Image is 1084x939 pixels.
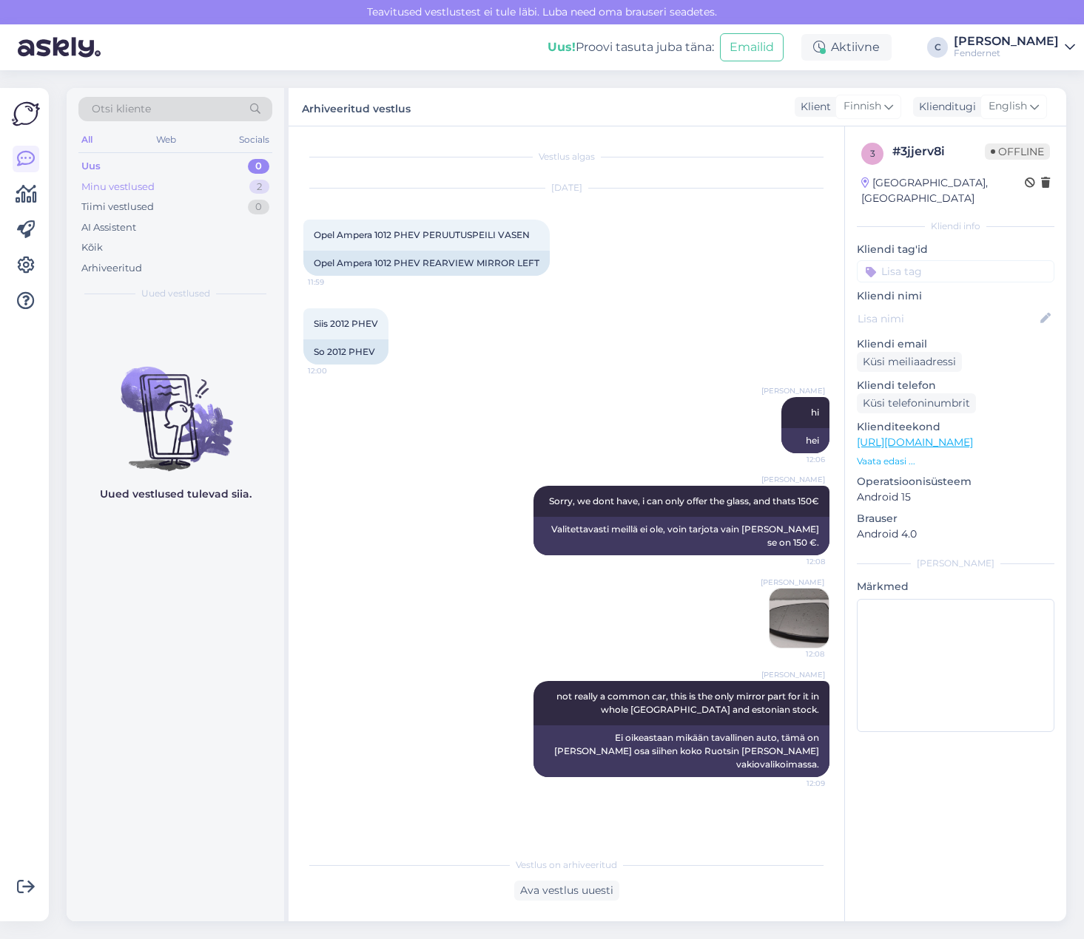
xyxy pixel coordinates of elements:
[303,251,550,276] div: Opel Ampera 1012 PHEV REARVIEW MIRROR LEFT
[781,428,829,453] div: hei
[989,98,1027,115] span: English
[67,340,284,473] img: No chats
[954,35,1075,59] a: [PERSON_NAME]Fendernet
[81,240,103,255] div: Kõik
[857,474,1054,489] p: Operatsioonisüsteem
[770,778,825,789] span: 12:09
[761,474,825,485] span: [PERSON_NAME]
[857,242,1054,257] p: Kliendi tag'id
[548,38,714,56] div: Proovi tasuta juba täna:
[81,200,154,214] div: Tiimi vestlused
[954,35,1059,47] div: [PERSON_NAME]
[857,288,1054,304] p: Kliendi nimi
[549,495,819,506] span: Sorry, we dont have, i can only offer the glass, and thats 150€
[92,101,151,117] span: Otsi kliente
[153,130,179,149] div: Web
[303,150,829,163] div: Vestlus algas
[857,455,1054,468] p: Vaata edasi ...
[857,260,1054,282] input: Lisa tag
[303,181,829,194] div: [DATE]
[857,435,973,449] a: [URL][DOMAIN_NAME]
[141,287,210,300] span: Uued vestlused
[248,200,269,214] div: 0
[770,454,825,465] span: 12:06
[548,40,576,54] b: Uus!
[985,143,1050,160] span: Offline
[770,589,829,648] img: Attachment
[78,130,95,149] div: All
[302,97,411,117] label: Arhiveeritud vestlus
[811,407,819,418] span: hi
[514,881,619,901] div: Ava vestlus uuesti
[556,691,821,715] span: not really a common car, this is the only mirror part for it in whole [GEOGRAPHIC_DATA] and eston...
[769,648,824,660] span: 12:08
[857,579,1054,594] p: Märkmed
[533,517,829,555] div: Valitettavasti meillä ei ole, voin tarjota vain [PERSON_NAME] se on 150 €.
[857,511,1054,526] p: Brauser
[81,220,136,235] div: AI Assistent
[533,725,829,777] div: Ei oikeastaan mikään tavallinen auto, tämä on [PERSON_NAME] osa siihen koko Ruotsin [PERSON_NAME]...
[249,180,269,194] div: 2
[857,378,1054,393] p: Kliendi telefon
[303,339,388,365] div: So 2012 PHEV
[12,100,40,128] img: Askly Logo
[857,352,962,372] div: Küsi meiliaadressi
[857,220,1054,233] div: Kliendi info
[857,393,976,413] div: Küsi telefoninumbrit
[81,180,155,194] div: Minu vestlused
[857,489,1054,505] p: Android 15
[308,365,363,376] span: 12:00
[795,99,831,115] div: Klient
[954,47,1059,59] div: Fendernet
[927,37,948,58] div: C
[81,261,142,276] div: Arhiveeritud
[857,526,1054,542] p: Android 4.0
[308,277,363,288] span: 11:59
[761,385,825,396] span: [PERSON_NAME]
[314,318,378,329] span: Siis 2012 PHEV
[844,98,881,115] span: Finnish
[761,669,825,680] span: [PERSON_NAME]
[892,143,985,160] div: # 3jjerv8i
[761,577,824,588] span: [PERSON_NAME]
[857,336,1054,352] p: Kliendi email
[857,419,1054,435] p: Klienditeekond
[81,159,101,174] div: Uus
[861,175,1025,206] div: [GEOGRAPHIC_DATA], [GEOGRAPHIC_DATA]
[857,557,1054,570] div: [PERSON_NAME]
[516,858,617,872] span: Vestlus on arhiveeritud
[770,556,825,567] span: 12:08
[248,159,269,174] div: 0
[913,99,976,115] div: Klienditugi
[858,311,1037,327] input: Lisa nimi
[801,34,892,61] div: Aktiivne
[236,130,272,149] div: Socials
[100,487,252,502] p: Uued vestlused tulevad siia.
[720,33,784,61] button: Emailid
[870,148,875,159] span: 3
[314,229,530,240] span: Opel Ampera 1012 PHEV PERUUTUSPEILI VASEN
